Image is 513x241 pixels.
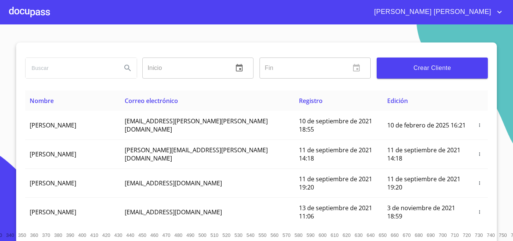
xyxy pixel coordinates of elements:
input: search [26,58,116,78]
span: 640 [367,232,374,238]
span: 10 de febrero de 2025 16:21 [387,121,466,129]
span: 470 [162,232,170,238]
span: 740 [487,232,495,238]
span: Correo electrónico [125,97,178,105]
span: 350 [18,232,26,238]
span: 420 [102,232,110,238]
span: 550 [258,232,266,238]
span: 610 [330,232,338,238]
span: 440 [126,232,134,238]
span: 670 [403,232,410,238]
span: Crear Cliente [383,63,482,73]
span: 11 de septiembre de 2021 14:18 [387,146,460,162]
span: 600 [318,232,326,238]
span: [EMAIL_ADDRESS][PERSON_NAME][PERSON_NAME][DOMAIN_NAME] [125,117,268,133]
span: Edición [387,97,408,105]
span: 460 [150,232,158,238]
span: 680 [415,232,422,238]
span: 380 [54,232,62,238]
span: 580 [294,232,302,238]
span: 570 [282,232,290,238]
span: 690 [427,232,435,238]
span: 430 [114,232,122,238]
button: account of current user [368,6,504,18]
span: 390 [66,232,74,238]
button: Search [119,59,137,77]
span: 450 [138,232,146,238]
span: [PERSON_NAME] [30,150,76,158]
span: [PERSON_NAME] [30,208,76,216]
span: 660 [391,232,398,238]
span: 370 [42,232,50,238]
span: 710 [451,232,459,238]
span: 590 [306,232,314,238]
span: 650 [379,232,386,238]
span: 700 [439,232,447,238]
span: 11 de septiembre de 2021 19:20 [387,175,460,191]
span: [PERSON_NAME] [30,179,76,187]
span: 750 [499,232,507,238]
span: 730 [475,232,483,238]
span: Registro [299,97,323,105]
span: [EMAIL_ADDRESS][DOMAIN_NAME] [125,179,222,187]
span: 11 de septiembre de 2021 14:18 [299,146,372,162]
span: 13 de septiembre de 2021 11:06 [299,204,372,220]
span: 620 [343,232,350,238]
span: 720 [463,232,471,238]
span: 340 [6,232,14,238]
span: 360 [30,232,38,238]
span: 510 [210,232,218,238]
button: Crear Cliente [377,58,488,79]
span: 540 [246,232,254,238]
span: Nombre [30,97,54,105]
span: [PERSON_NAME] [PERSON_NAME] [368,6,495,18]
span: 10 de septiembre de 2021 18:55 [299,117,372,133]
span: 3 de noviembre de 2021 18:59 [387,204,455,220]
span: 500 [198,232,206,238]
span: 11 de septiembre de 2021 19:20 [299,175,372,191]
span: 410 [90,232,98,238]
span: 490 [186,232,194,238]
span: 630 [355,232,362,238]
span: 530 [234,232,242,238]
span: 480 [174,232,182,238]
span: 560 [270,232,278,238]
span: [PERSON_NAME] [30,121,76,129]
span: [PERSON_NAME][EMAIL_ADDRESS][PERSON_NAME][DOMAIN_NAME] [125,146,268,162]
span: 520 [222,232,230,238]
span: 400 [78,232,86,238]
span: [EMAIL_ADDRESS][DOMAIN_NAME] [125,208,222,216]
